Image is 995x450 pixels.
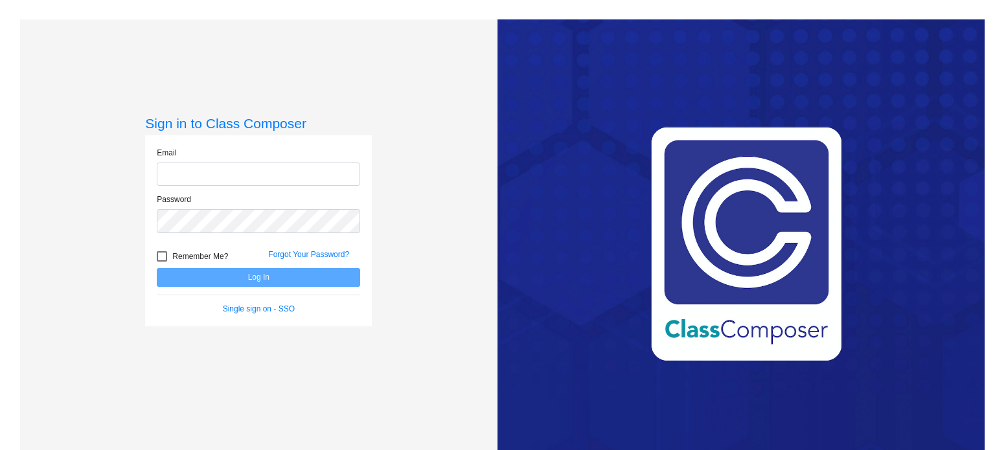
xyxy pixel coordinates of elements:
label: Password [157,194,191,205]
h3: Sign in to Class Composer [145,115,372,131]
span: Remember Me? [172,249,228,264]
button: Log In [157,268,360,287]
a: Forgot Your Password? [268,250,349,259]
label: Email [157,147,176,159]
a: Single sign on - SSO [223,304,295,313]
